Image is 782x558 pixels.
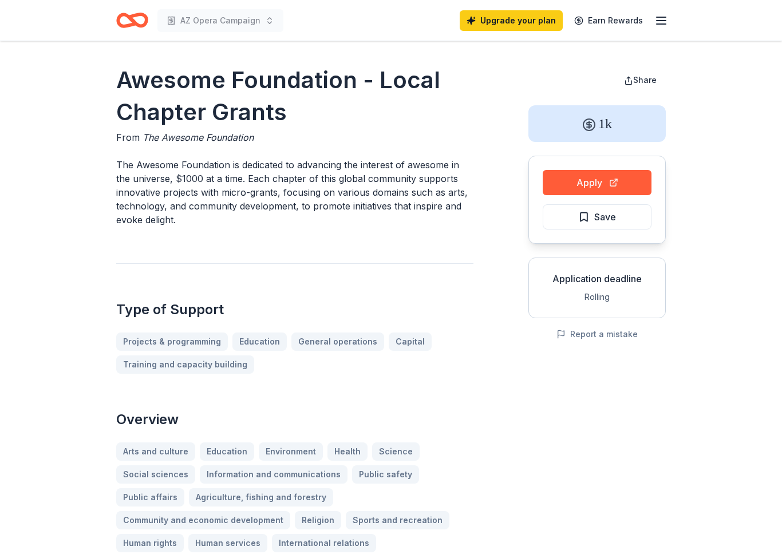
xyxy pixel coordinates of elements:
[615,69,666,92] button: Share
[116,355,254,374] a: Training and capacity building
[143,132,254,143] span: The Awesome Foundation
[116,410,473,429] h2: Overview
[460,10,563,31] a: Upgrade your plan
[538,290,656,304] div: Rolling
[543,204,651,229] button: Save
[180,14,260,27] span: AZ Opera Campaign
[116,7,148,34] a: Home
[291,333,384,351] a: General operations
[556,327,638,341] button: Report a mistake
[538,272,656,286] div: Application deadline
[157,9,283,32] button: AZ Opera Campaign
[543,170,651,195] button: Apply
[389,333,432,351] a: Capital
[116,130,473,144] div: From
[116,333,228,351] a: Projects & programming
[594,209,616,224] span: Save
[633,75,657,85] span: Share
[116,64,473,128] h1: Awesome Foundation - Local Chapter Grants
[567,10,650,31] a: Earn Rewards
[116,300,473,319] h2: Type of Support
[232,333,287,351] a: Education
[528,105,666,142] div: 1k
[116,158,473,227] p: The Awesome Foundation is dedicated to advancing the interest of awesome in the universe, $1000 a...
